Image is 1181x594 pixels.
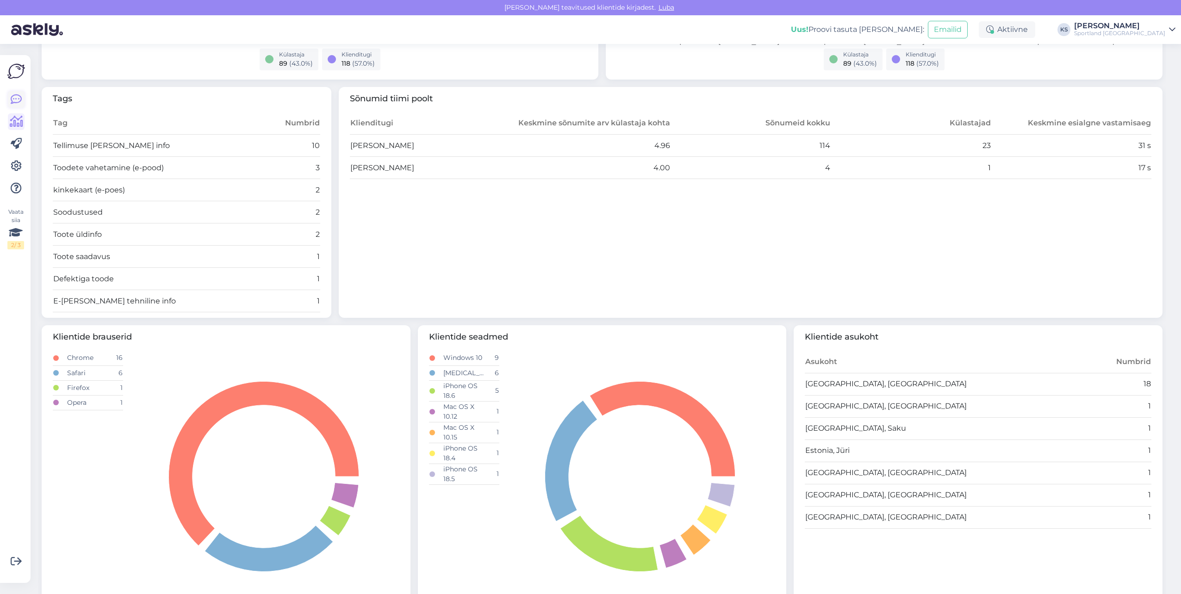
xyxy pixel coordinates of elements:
[350,112,510,135] th: Klienditugi
[443,443,485,464] td: iPhone OS 18.4
[253,223,320,246] td: 2
[279,50,313,59] div: Külastaja
[336,37,345,45] tspan: 12
[671,157,831,179] td: 4
[67,395,109,410] td: Opera
[442,37,451,45] tspan: 17
[53,246,253,268] td: Toote saadavus
[443,464,485,484] td: iPhone OS 18.5
[53,157,253,179] td: Toodete vahetamine (e-pood)
[275,37,279,45] tspan: 9
[53,112,253,135] th: Tag
[803,37,840,45] tspan: Kolmapäev
[510,112,671,135] th: Keskmine sõnumite arv külastaja kohta
[805,506,978,528] td: [GEOGRAPHIC_DATA], [GEOGRAPHIC_DATA]
[279,59,287,68] span: 89
[831,112,991,135] th: Külastajad
[485,37,493,45] tspan: 19
[791,25,808,34] b: Uus!
[53,201,253,223] td: Soodustused
[506,37,514,45] tspan: 20
[978,506,1151,528] td: 1
[429,331,776,343] span: Klientide seadmed
[1025,37,1053,45] tspan: Laupäev
[805,439,978,462] td: Estonia, Jüri
[805,373,978,395] td: [GEOGRAPHIC_DATA], [GEOGRAPHIC_DATA]
[443,365,485,380] td: [MEDICAL_DATA]
[831,157,991,179] td: 1
[805,484,978,506] td: [GEOGRAPHIC_DATA], [GEOGRAPHIC_DATA]
[956,37,977,45] tspan: Reede
[843,50,877,59] div: Külastaja
[253,135,320,157] td: 10
[671,135,831,157] td: 114
[253,179,320,201] td: 2
[978,373,1151,395] td: 18
[342,59,350,68] span: 118
[53,223,253,246] td: Toote üldinfo
[53,268,253,290] td: Defektiga toode
[906,50,939,59] div: Klienditugi
[127,37,131,45] tspan: 2
[443,380,485,401] td: iPhone OS 18.6
[53,135,253,157] td: Tellimuse [PERSON_NAME] info
[978,417,1151,439] td: 1
[485,380,499,401] td: 5
[656,3,677,12] span: Luba
[53,93,320,105] span: Tags
[978,439,1151,462] td: 1
[350,135,510,157] td: [PERSON_NAME]
[979,21,1035,38] div: Aktiivne
[254,37,258,45] tspan: 8
[569,37,578,45] tspan: 23
[109,395,123,410] td: 1
[350,93,1152,105] span: Sõnumid tiimi poolt
[253,157,320,179] td: 3
[7,208,24,249] div: Vaata siia
[791,24,924,35] div: Proovi tasuta [PERSON_NAME]:
[671,112,831,135] th: Sõnumeid kokku
[84,37,88,45] tspan: 0
[400,37,408,45] tspan: 15
[916,59,939,68] span: ( 57.0 %)
[510,157,671,179] td: 4.00
[485,351,499,365] td: 9
[169,37,173,45] tspan: 4
[485,365,499,380] td: 6
[7,241,24,249] div: 2 / 3
[109,365,123,380] td: 6
[53,290,253,312] td: E-[PERSON_NAME] tehniline info
[315,37,323,45] tspan: 11
[253,201,320,223] td: 2
[978,351,1151,373] th: Numbrid
[53,179,253,201] td: kinkekaart (e-poes)
[805,417,978,439] td: [GEOGRAPHIC_DATA], Saku
[978,484,1151,506] td: 1
[106,37,110,45] tspan: 1
[358,37,366,45] tspan: 13
[148,37,152,45] tspan: 3
[109,351,123,365] td: 16
[805,395,978,417] td: [GEOGRAPHIC_DATA], [GEOGRAPHIC_DATA]
[352,59,375,68] span: ( 57.0 %)
[805,331,1151,343] span: Klientide asukoht
[443,351,485,365] td: Windows 10
[843,59,852,68] span: 89
[443,422,485,443] td: Mac OS X 10.15
[1057,23,1070,36] div: KS
[1074,22,1165,30] div: [PERSON_NAME]
[510,135,671,157] td: 4.96
[978,462,1151,484] td: 1
[485,443,499,464] td: 1
[67,380,109,395] td: Firefox
[527,37,535,45] tspan: 21
[485,401,499,422] td: 1
[350,157,510,179] td: [PERSON_NAME]
[991,112,1152,135] th: Keskmine esialgne vastamisaeg
[253,112,320,135] th: Numbrid
[906,59,914,68] span: 118
[991,135,1152,157] td: 31 s
[109,380,123,395] td: 1
[657,37,696,45] tspan: Esmaspäev
[853,59,877,68] span: ( 43.0 %)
